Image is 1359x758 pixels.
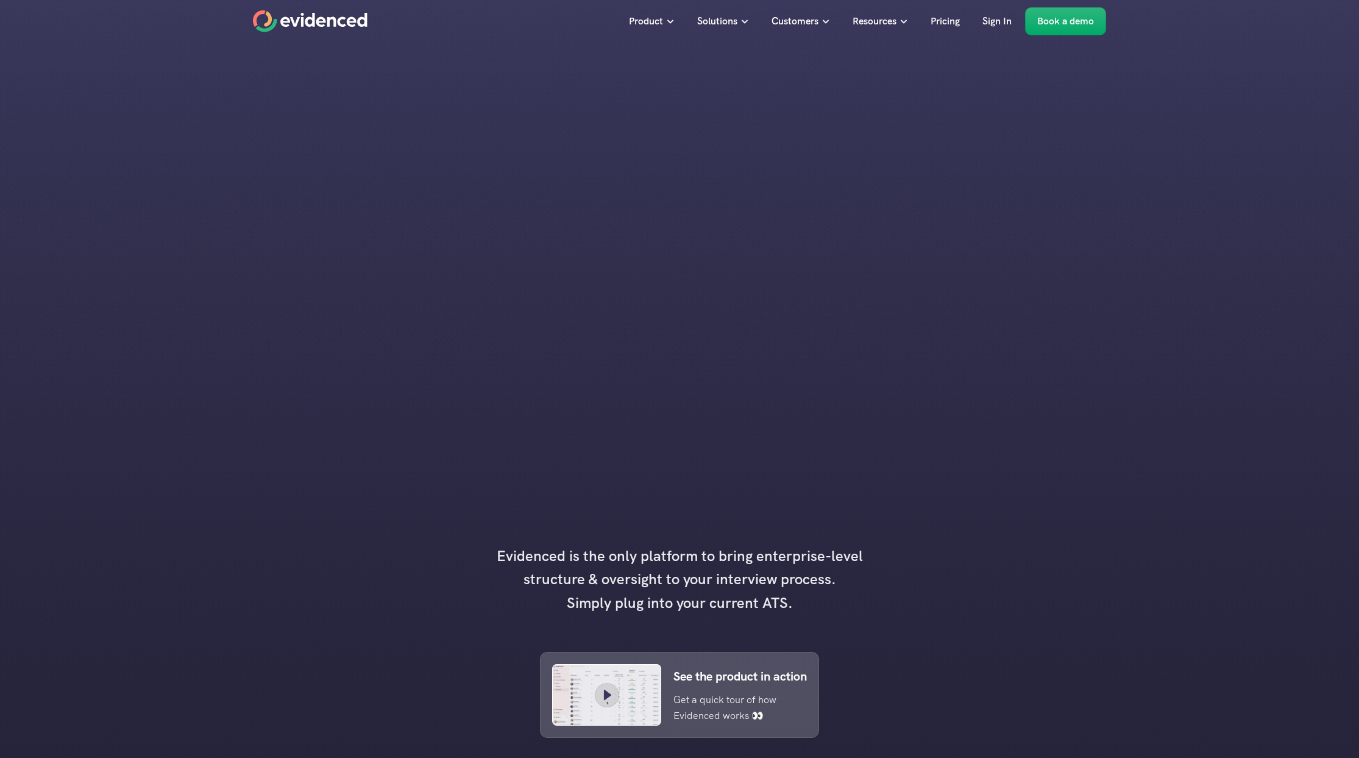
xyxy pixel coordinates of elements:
p: Sign In [982,13,1012,29]
p: Customers [772,13,818,29]
a: Pricing [921,7,969,35]
h1: Run interviews you can rely on. [610,134,749,175]
p: Book a demo [1037,13,1094,29]
p: Solutions [697,13,737,29]
h4: Evidenced is the only platform to bring enterprise-level structure & oversight to your interview ... [491,545,868,615]
p: See the product in action [673,667,807,686]
a: Book a demo [1025,7,1106,35]
p: Product [629,13,663,29]
a: Sign In [973,7,1021,35]
a: Home [253,10,367,32]
p: Get a quick tour of how Evidenced works 👀 [673,692,789,723]
a: See the product in actionGet a quick tour of how Evidenced works 👀 [540,652,819,738]
p: Pricing [931,13,960,29]
p: Resources [853,13,896,29]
